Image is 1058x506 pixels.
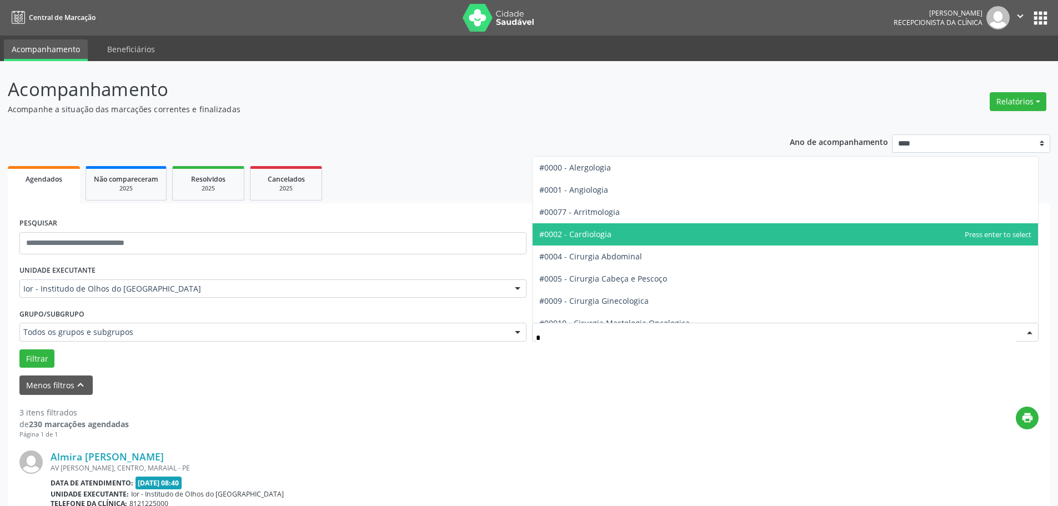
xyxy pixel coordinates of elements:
a: Almira [PERSON_NAME] [51,450,164,463]
button: apps [1031,8,1050,28]
button:  [1010,6,1031,29]
label: UNIDADE EXECUTANTE [19,262,96,279]
p: Acompanhe a situação das marcações correntes e finalizadas [8,103,738,115]
span: Não compareceram [94,174,158,184]
span: #00077 - Arritmologia [539,207,620,217]
div: 3 itens filtrados [19,407,129,418]
span: Cancelados [268,174,305,184]
label: PESQUISAR [19,215,57,232]
span: Recepcionista da clínica [894,18,982,27]
p: Acompanhamento [8,76,738,103]
img: img [986,6,1010,29]
span: Agendados [26,174,62,184]
label: Grupo/Subgrupo [19,305,84,323]
div: 2025 [180,184,236,193]
span: Resolvidos [191,174,225,184]
span: Ior - Institudo de Olhos do [GEOGRAPHIC_DATA] [131,489,284,499]
span: #0009 - Cirurgia Ginecologica [539,295,649,306]
span: #00010 - Cirurgia Mastologia Oncologica [539,318,690,328]
span: Todos os grupos e subgrupos [23,327,504,338]
span: #0001 - Angiologia [539,184,608,195]
button: Menos filtroskeyboard_arrow_up [19,375,93,395]
a: Acompanhamento [4,39,88,61]
div: de [19,418,129,430]
div: AV [PERSON_NAME], CENTRO, MARAIAL - PE [51,463,872,473]
span: Central de Marcação [29,13,96,22]
img: img [19,450,43,474]
div: Página 1 de 1 [19,430,129,439]
span: #0002 - Cardiologia [539,229,611,239]
span: #0000 - Alergologia [539,162,611,173]
b: Unidade executante: [51,489,129,499]
i: keyboard_arrow_up [74,379,87,391]
i: print [1021,412,1034,424]
button: Filtrar [19,349,54,368]
span: #0005 - Cirurgia Cabeça e Pescoço [539,273,667,284]
span: #0004 - Cirurgia Abdominal [539,251,642,262]
span: Ior - Institudo de Olhos do [GEOGRAPHIC_DATA] [23,283,504,294]
a: Beneficiários [99,39,163,59]
div: [PERSON_NAME] [894,8,982,18]
i:  [1014,10,1026,22]
span: [DATE] 08:40 [136,477,182,489]
strong: 230 marcações agendadas [29,419,129,429]
p: Ano de acompanhamento [790,134,888,148]
a: Central de Marcação [8,8,96,27]
button: Relatórios [990,92,1046,111]
div: 2025 [258,184,314,193]
b: Data de atendimento: [51,478,133,488]
div: 2025 [94,184,158,193]
button: print [1016,407,1039,429]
